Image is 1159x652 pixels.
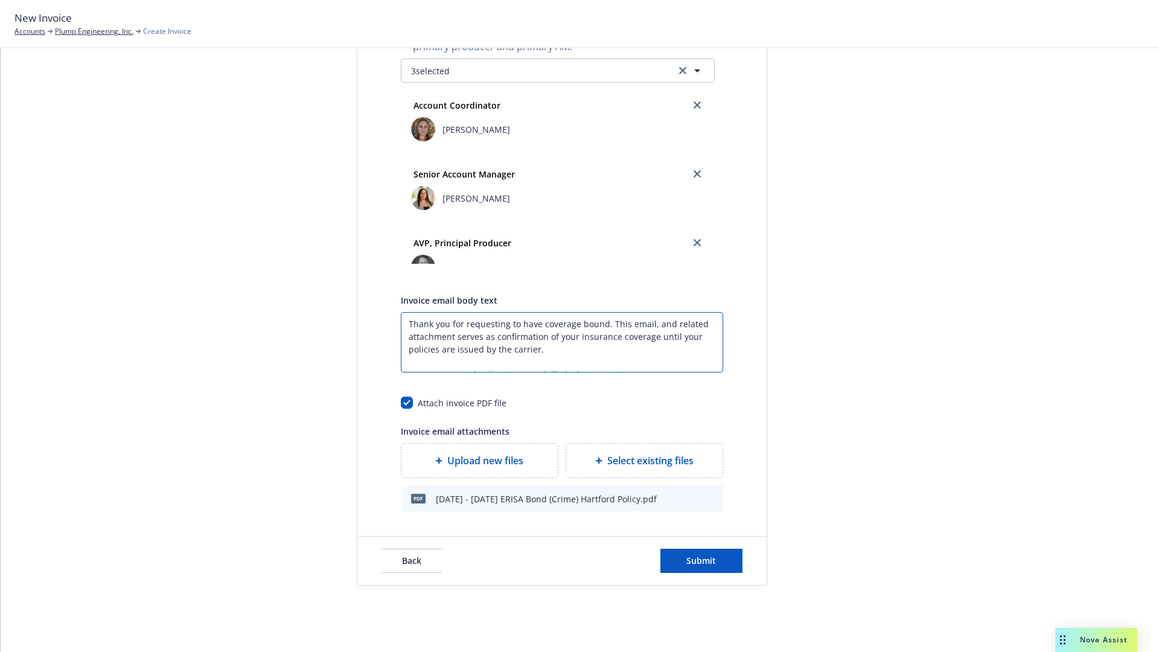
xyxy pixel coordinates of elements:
[413,100,500,111] strong: Account Coordinator
[411,65,450,77] span: 3 selected
[709,491,718,506] button: archive file
[55,26,133,37] a: Plump Engineering, Inc.
[690,98,704,112] a: close
[401,426,509,437] span: Invoice email attachments
[690,167,704,181] a: close
[14,10,72,26] span: New Invoice
[401,443,558,478] div: Upload new files
[143,26,191,37] span: Create Invoice
[442,123,510,136] span: [PERSON_NAME]
[675,63,690,78] a: clear selection
[411,494,426,503] span: pdf
[411,255,435,279] img: employee photo
[442,261,510,273] span: [PERSON_NAME]
[607,453,694,468] span: Select existing files
[402,555,421,566] span: Back
[411,186,435,210] img: employee photo
[660,549,742,573] button: Submit
[686,555,716,566] span: Submit
[401,295,497,306] span: Invoice email body text
[566,443,723,478] div: Select existing files
[382,549,442,573] button: Back
[401,312,723,372] textarea: Enter a description...
[1055,628,1070,652] div: Drag to move
[411,117,435,141] img: employee photo
[442,192,510,205] span: [PERSON_NAME]
[401,59,715,83] button: 3selectedclear selection
[418,397,506,409] div: Attach invoice PDF file
[436,493,657,505] div: [DATE] - [DATE] ERISA Bond (Crime) Hartford Policy.pdf
[1055,628,1137,652] button: Nova Assist
[413,168,515,180] strong: Senior Account Manager
[447,453,523,468] span: Upload new files
[690,235,704,250] a: close
[413,237,511,249] strong: AVP, Principal Producer
[1080,634,1128,645] span: Nova Assist
[14,26,45,37] a: Accounts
